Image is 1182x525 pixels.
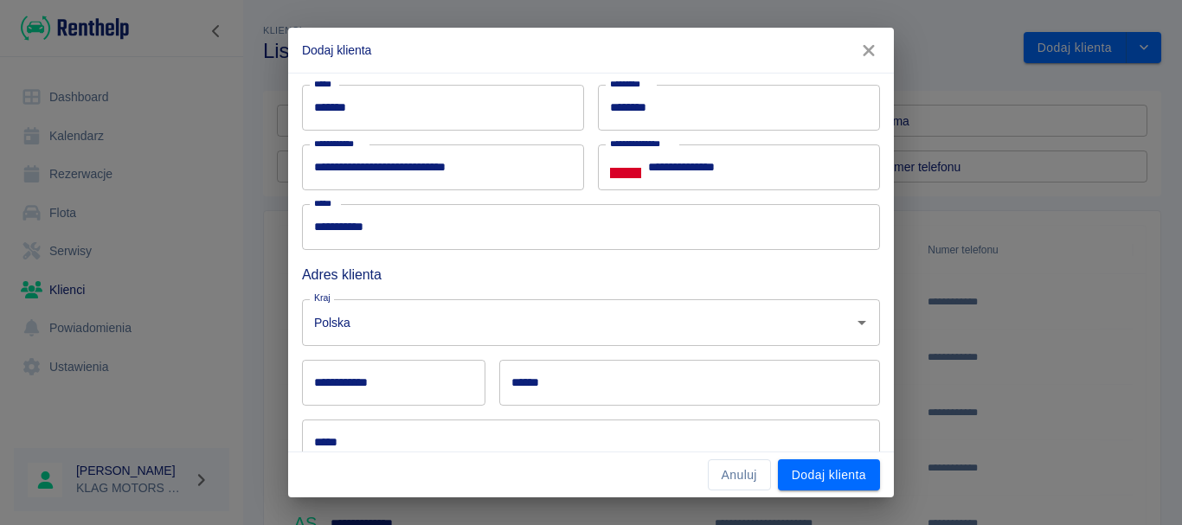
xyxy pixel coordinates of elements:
[314,291,331,304] label: Kraj
[610,155,641,181] button: Select country
[708,459,771,491] button: Anuluj
[288,28,894,73] h2: Dodaj klienta
[850,311,874,335] button: Otwórz
[302,264,880,285] h6: Adres klienta
[778,459,880,491] button: Dodaj klienta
